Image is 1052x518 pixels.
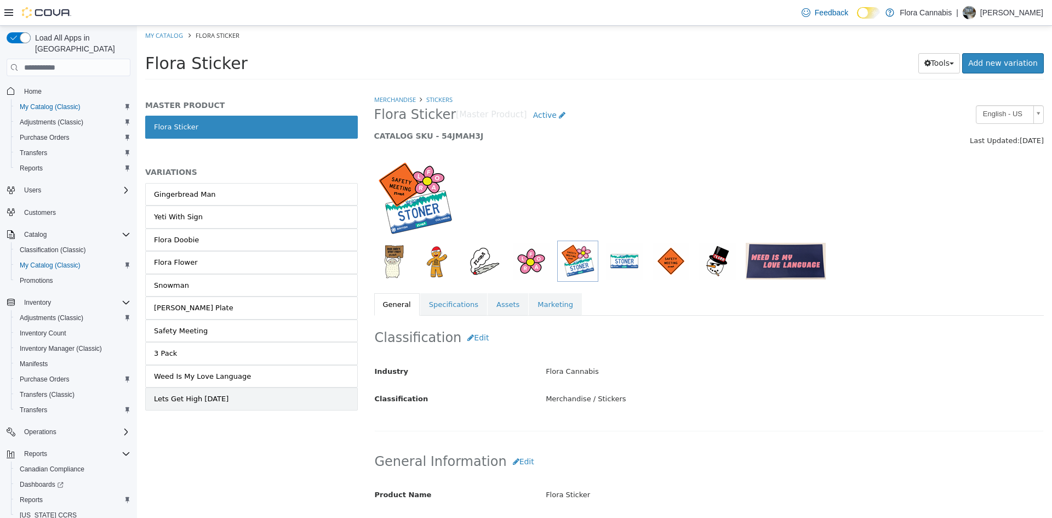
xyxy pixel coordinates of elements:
div: Flora Sticker [401,460,914,479]
button: Tools [781,27,824,48]
span: Inventory Count [15,327,130,340]
button: Reports [11,492,135,508]
span: Manifests [15,357,130,371]
div: Exclusive Floranagan Stickers [401,487,914,506]
span: Feedback [815,7,848,18]
button: Operations [20,425,61,439]
span: Product Name [238,465,295,473]
a: General [237,267,283,291]
h5: VARIATIONS [8,141,221,151]
span: Manifests [20,360,48,368]
button: My Catalog (Classic) [11,258,135,273]
a: Marketing [392,267,445,291]
a: Stickers [289,70,316,78]
span: Reports [20,496,43,504]
a: Transfers (Classic) [15,388,79,401]
a: Flora Sticker [8,90,221,113]
span: My Catalog (Classic) [15,100,130,113]
button: Home [2,83,135,99]
h5: MASTER PRODUCT [8,75,221,84]
div: 3 Pack [17,322,40,333]
a: Canadian Compliance [15,463,89,476]
span: Users [20,184,130,197]
span: Last Updated: [833,111,883,119]
div: Flora Cannabis [401,337,914,356]
span: Adjustments (Classic) [20,118,83,127]
span: Inventory [24,298,51,307]
a: English - US [839,79,907,98]
span: Reports [15,162,130,175]
span: Transfers (Classic) [15,388,130,401]
button: Manifests [11,356,135,372]
button: Edit [370,426,403,446]
div: Erin Coulter [963,6,976,19]
span: Adjustments (Classic) [15,311,130,325]
div: Flora Doobie [17,209,62,220]
a: Classification (Classic) [15,243,90,257]
p: [PERSON_NAME] [980,6,1043,19]
div: [PERSON_NAME] Plate [17,277,96,288]
div: Yeti With Sign [17,186,66,197]
button: Operations [2,424,135,440]
span: Promotions [15,274,130,287]
button: Reports [2,446,135,462]
div: Snowman [17,254,52,265]
a: Reports [15,493,47,506]
a: My Catalog (Classic) [15,100,85,113]
div: Safety Meeting [17,300,71,311]
button: Inventory [2,295,135,310]
span: Users [24,186,41,195]
a: Dashboards [15,478,68,491]
span: Home [20,84,130,98]
span: Dashboards [20,480,64,489]
a: Reports [15,162,47,175]
span: Reports [15,493,130,506]
div: Merchandise / Stickers [401,364,914,383]
a: Home [20,85,46,98]
a: Transfers [15,403,52,417]
button: Catalog [20,228,51,241]
button: Users [20,184,45,197]
span: Dashboards [15,478,130,491]
span: Operations [24,428,56,436]
h2: Classification [238,302,907,322]
a: Promotions [15,274,58,287]
span: Adjustments (Classic) [15,116,130,129]
button: Edit [324,302,358,322]
span: Transfers [20,149,47,157]
a: Feedback [797,2,853,24]
span: My Catalog (Classic) [20,103,81,111]
a: Dashboards [11,477,135,492]
button: Inventory Count [11,326,135,341]
a: Assets [351,267,391,291]
a: Customers [20,206,60,219]
span: Reports [20,164,43,173]
input: Dark Mode [857,7,880,19]
button: Transfers (Classic) [11,387,135,402]
button: Inventory [20,296,55,309]
button: Purchase Orders [11,130,135,145]
span: Classification [238,369,291,377]
div: Weed Is My Love Language [17,345,114,356]
button: Classification (Classic) [11,242,135,258]
a: Adjustments (Classic) [15,311,88,325]
p: Flora Cannabis [900,6,952,19]
span: Industry [238,341,272,350]
button: Catalog [2,227,135,242]
a: Purchase Orders [15,131,74,144]
span: Customers [20,206,130,219]
a: Transfers [15,146,52,160]
a: Adjustments (Classic) [15,116,88,129]
span: Transfers [15,403,130,417]
img: Cova [22,7,71,18]
p: | [956,6,958,19]
button: My Catalog (Classic) [11,99,135,115]
button: Transfers [11,402,135,418]
span: My Catalog (Classic) [15,259,130,272]
span: Active [396,85,420,94]
button: Adjustments (Classic) [11,310,135,326]
button: Canadian Compliance [11,462,135,477]
h2: General Information [238,426,907,446]
span: Inventory Manager (Classic) [15,342,130,355]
